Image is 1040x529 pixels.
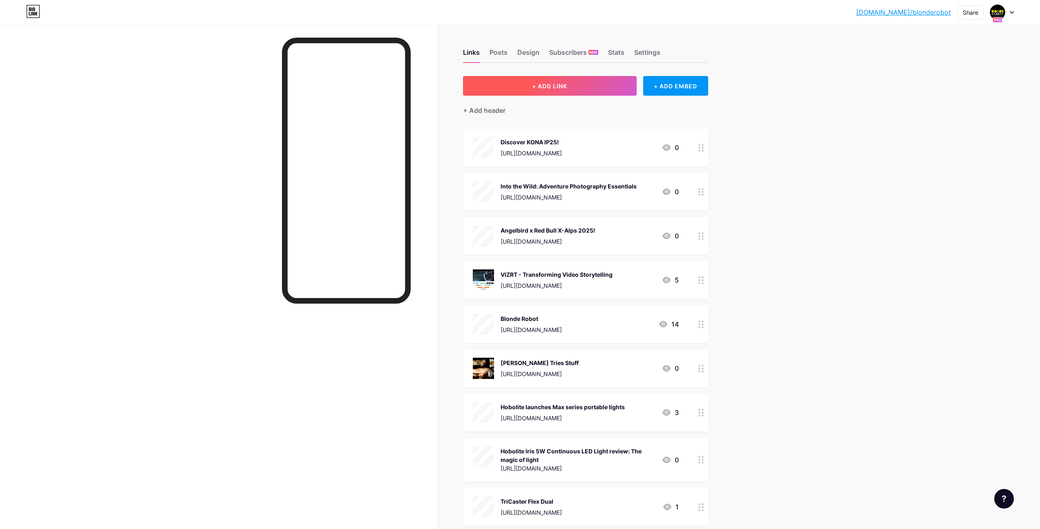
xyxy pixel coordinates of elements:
div: 5 [662,275,679,285]
div: [URL][DOMAIN_NAME] [501,414,625,422]
div: Discover KONA IP25! [501,138,562,146]
div: Subscribers [549,47,598,62]
img: VIZRT - Transforming Video Storytelling [473,269,494,291]
div: Design [517,47,539,62]
div: 14 [658,319,679,329]
div: TriCaster Flex Dual [501,497,562,506]
div: 3 [662,408,679,417]
div: + ADD EMBED [643,76,708,96]
div: [URL][DOMAIN_NAME] [501,193,637,202]
div: VIZRT - Transforming Video Storytelling [501,270,613,279]
div: Settings [634,47,660,62]
span: NEW [589,50,597,55]
img: Simon Pollock [990,4,1005,20]
div: + Add header [463,105,505,115]
div: 1 [662,502,679,512]
button: + ADD LINK [463,76,637,96]
div: Stats [608,47,624,62]
div: 0 [662,363,679,373]
div: Into the Wild: Adventure Photography Essentials [501,182,637,191]
div: [URL][DOMAIN_NAME] [501,237,595,246]
div: [URL][DOMAIN_NAME] [501,464,655,473]
a: [DOMAIN_NAME]/blonderobot [856,7,951,17]
div: 0 [662,455,679,465]
div: [PERSON_NAME] Tries Stuff [501,359,579,367]
div: Hobolite launches Max series portable lights [501,403,625,411]
div: [URL][DOMAIN_NAME] [501,370,579,378]
div: 0 [662,231,679,241]
div: 0 [662,187,679,197]
div: [URL][DOMAIN_NAME] [501,508,562,517]
div: [URL][DOMAIN_NAME] [501,325,562,334]
div: [URL][DOMAIN_NAME] [501,149,562,157]
div: Blonde Robot [501,314,562,323]
img: Smith Tries Stuff [473,358,494,379]
div: Angelbird x Red Bull X-Alps 2025! [501,226,595,235]
div: Share [963,8,978,17]
div: Hobolite Iris 5W Continuous LED Light review: The magic of light [501,447,655,464]
div: [URL][DOMAIN_NAME] [501,281,613,290]
div: 0 [662,143,679,152]
div: Posts [490,47,508,62]
span: + ADD LINK [532,83,567,90]
div: Links [463,47,480,62]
